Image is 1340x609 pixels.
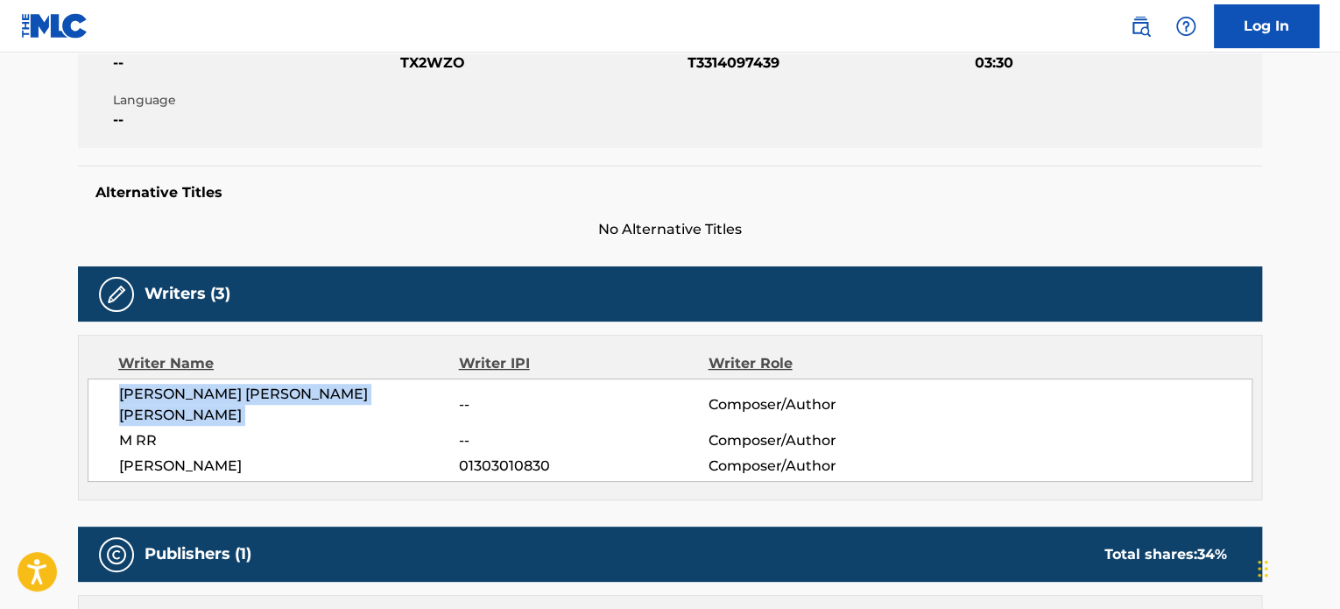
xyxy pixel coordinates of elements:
iframe: Chat Widget [1252,525,1340,609]
span: [PERSON_NAME] [119,456,459,477]
div: Writer Role [708,353,934,374]
div: Writer Name [118,353,459,374]
span: M RR [119,430,459,451]
span: -- [459,430,708,451]
h5: Publishers (1) [145,544,251,564]
div: Help [1168,9,1203,44]
img: Publishers [106,544,127,565]
img: MLC Logo [21,13,88,39]
span: Language [113,91,396,110]
span: Composer/Author [708,456,934,477]
img: Writers [106,284,127,305]
span: [PERSON_NAME] [PERSON_NAME] [PERSON_NAME] [119,384,459,426]
span: 01303010830 [459,456,708,477]
a: Log In [1214,4,1319,48]
span: -- [113,110,396,131]
img: search [1130,16,1151,37]
img: help [1175,16,1196,37]
div: Total shares: [1104,544,1227,565]
h5: Alternative Titles [95,184,1245,202]
a: Public Search [1123,9,1158,44]
span: TX2WZO [400,53,683,74]
span: Composer/Author [708,394,934,415]
div: Drag [1258,542,1268,595]
span: No Alternative Titles [78,219,1262,240]
span: Composer/Author [708,430,934,451]
span: -- [459,394,708,415]
div: Writer IPI [459,353,709,374]
span: -- [113,53,396,74]
span: T3314097439 [688,53,970,74]
h5: Writers (3) [145,284,230,304]
span: 34 % [1197,546,1227,563]
span: 03:30 [975,53,1258,74]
